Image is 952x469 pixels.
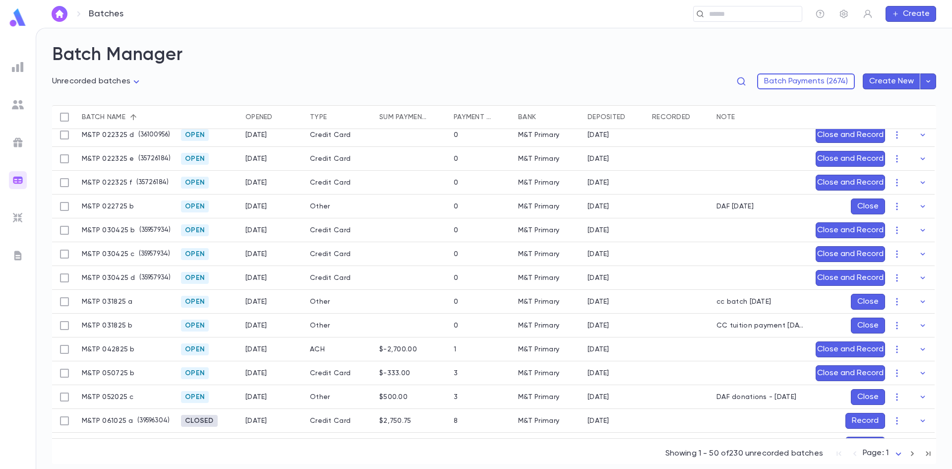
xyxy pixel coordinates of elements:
div: Credit Card [305,409,374,433]
button: Close [851,318,885,334]
div: 2/23/2025 [588,179,609,187]
div: Credit Card [305,147,374,171]
p: M&TP 022325 e [82,155,134,163]
button: Sort [327,109,343,125]
div: Credit Card [305,433,374,457]
div: 5/20/2025 [588,393,609,401]
div: 2/24/2025 [588,155,609,163]
span: Open [181,250,209,258]
img: logo [8,8,28,27]
div: 3/4/2025 [245,274,267,282]
span: Open [181,202,209,210]
div: Sum payments [374,105,449,129]
img: batches_gradient.0a22e14384a92aa4cd678275c0c39cc4.svg [12,174,24,186]
p: M&TP 050725 b [82,369,135,377]
p: CC tuition payment 3.18.25 [716,322,806,330]
span: Open [181,179,209,187]
div: 3/18/2025 [245,298,267,306]
div: Note [712,105,811,129]
div: M&T Primary [518,131,559,139]
div: M&T Primary [518,202,559,210]
span: Open [181,322,209,330]
div: Payment qty [449,105,513,129]
div: $2,750.75 [379,417,412,425]
button: Sort [125,109,141,125]
div: 3/6/2025 [588,274,609,282]
div: 0 [454,226,458,234]
span: Open [181,369,209,377]
div: M&T Primary [518,345,559,353]
img: home_white.a664292cf8c1dea59945f0da9f25487c.svg [54,10,65,18]
div: 0 [454,322,458,330]
div: Recorded [652,105,690,129]
p: ( 35957934 ) [135,249,170,259]
div: Batch name [77,105,176,129]
p: Showing 1 - 50 of 230 unrecorded batches [665,449,823,459]
button: Sort [690,109,706,125]
div: Payment qty [454,105,492,129]
div: M&T Primary [518,298,559,306]
img: imports_grey.530a8a0e642e233f2baf0ef88e8c9fcb.svg [12,212,24,224]
div: Credit Card [305,218,374,242]
span: Unrecorded batches [52,77,130,85]
div: 4/28/2025 [588,345,609,353]
button: Close and Record [816,127,885,143]
div: M&T Primary [518,274,559,282]
p: M&TP 031825 b [82,322,133,330]
button: Sort [536,109,552,125]
div: Deposited [583,105,647,129]
p: M&TP 022325 d [82,131,134,139]
p: ( 35957934 ) [135,225,171,235]
img: letters_grey.7941b92b52307dd3b8a917253454ce1c.svg [12,250,24,262]
div: Other [305,290,374,314]
div: Credit Card [305,266,374,290]
div: 3/19/2025 [588,298,609,306]
div: 3 [454,369,458,377]
div: 0 [454,131,458,139]
div: 5/7/2025 [245,369,267,377]
div: 2/27/2025 [245,202,267,210]
span: Open [181,131,209,139]
button: Create [886,6,936,22]
div: 6/10/2025 [588,417,609,425]
div: M&T Primary [518,393,559,401]
div: 3/6/2025 [588,250,609,258]
p: M&TP 030425 d [82,274,135,282]
button: Close and Record [816,151,885,167]
div: 3 [454,393,458,401]
div: M&T Primary [518,369,559,377]
div: Other [305,195,374,218]
span: Open [181,393,209,401]
div: 0 [454,298,458,306]
button: Close and Record [816,175,885,191]
p: M&TP 052025 c [82,393,134,401]
span: Open [181,226,209,234]
div: Sum payments [379,105,428,129]
div: M&T Primary [518,250,559,258]
div: 0 [454,155,458,163]
div: 0 [454,179,458,187]
div: ACH [305,337,374,361]
div: Batch name [82,105,125,129]
p: ( 36100956 ) [134,130,170,140]
p: cc batch [DATE] [716,298,771,306]
button: Sort [492,109,508,125]
div: 3/4/2025 [588,226,609,234]
div: Opened [240,105,305,129]
div: 2/23/2025 [245,131,267,139]
div: 3/4/2025 [245,250,267,258]
p: Batches [89,8,123,19]
p: M&TP 022725 b [82,202,134,210]
p: M&TP 030425 c [82,250,135,258]
button: Sort [273,109,289,125]
div: M&T Primary [518,155,559,163]
div: 5/20/2025 [245,393,267,401]
div: 3/20/2025 [588,322,609,330]
div: $500.00 [379,393,408,401]
button: Create New [863,73,920,89]
div: Note [716,105,735,129]
button: Close and Record [816,246,885,262]
div: 3/18/2025 [245,322,267,330]
h2: Batch Manager [52,44,936,66]
div: Credit Card [305,171,374,195]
